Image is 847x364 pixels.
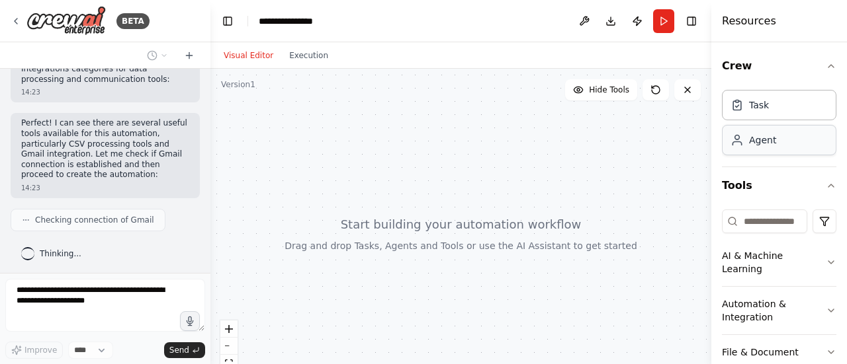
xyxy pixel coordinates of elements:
button: Switch to previous chat [142,48,173,63]
div: Crew [722,85,836,166]
button: Hide left sidebar [218,12,237,30]
span: Hide Tools [589,85,629,95]
div: Agent [749,133,776,147]
h4: Resources [722,13,776,29]
div: Task [749,98,769,112]
button: Start a new chat [179,48,200,63]
button: Automation & Integration [722,287,836,334]
button: Improve [5,342,63,359]
button: Crew [722,48,836,85]
div: BETA [116,13,150,29]
p: Perfect! I can see there are several useful tools available for this automation, particularly CSV... [21,118,189,180]
span: Checking connection of Gmail [35,215,154,225]
img: Logo [26,6,106,36]
button: AI & Machine Learning [722,238,836,286]
button: zoom out [220,338,238,355]
span: Thinking... [40,248,81,259]
button: Hide Tools [565,79,637,100]
button: Hide right sidebar [682,12,701,30]
button: Click to speak your automation idea [180,311,200,331]
span: Improve [24,345,57,355]
button: zoom in [220,320,238,338]
span: Send [169,345,189,355]
button: Visual Editor [216,48,281,63]
div: 14:23 [21,87,189,97]
div: 14:23 [21,183,189,193]
button: Execution [281,48,336,63]
div: Version 1 [221,79,255,90]
button: Send [164,342,205,358]
nav: breadcrumb [259,15,325,28]
p: Let me check the File & Document and Integrations categories for data processing and communicatio... [21,54,189,85]
button: Tools [722,167,836,204]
